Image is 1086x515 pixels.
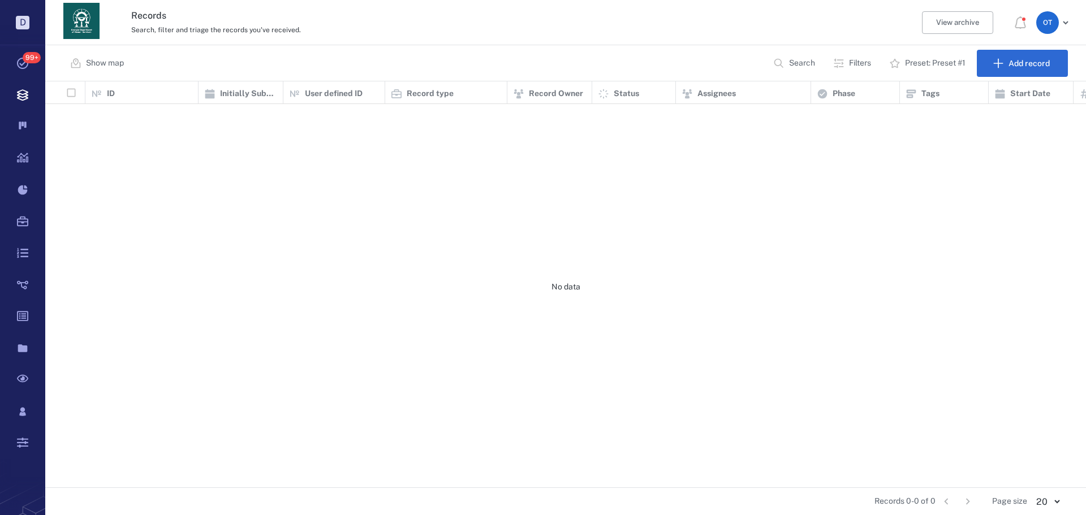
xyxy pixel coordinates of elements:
p: Phase [833,88,855,99]
p: Preset: Preset #1 [905,58,966,69]
span: Records 0-0 of 0 [874,496,936,507]
p: ID [107,88,115,99]
a: Go home [63,3,100,43]
button: Show map [63,50,133,77]
button: View archive [922,11,993,34]
p: Record Owner [529,88,583,99]
button: Add record [977,50,1068,77]
button: Preset: Preset #1 [882,50,975,77]
p: Filters [849,58,871,69]
p: Status [614,88,639,99]
button: Search [766,50,824,77]
h3: Records [131,9,748,23]
p: Start Date [1010,88,1050,99]
span: Search, filter and triage the records you've received. [131,26,301,34]
nav: pagination navigation [936,492,979,510]
p: Search [789,58,815,69]
div: O T [1036,11,1059,34]
button: OT [1036,11,1072,34]
span: 99+ [23,52,41,63]
span: Page size [992,496,1027,507]
div: 20 [1027,495,1068,508]
p: Assignees [697,88,736,99]
p: Show map [86,58,124,69]
p: Initially Submitted Date [220,88,277,99]
img: Georgia Department of Human Services logo [63,3,100,39]
p: D [16,16,29,29]
p: User defined ID [305,88,363,99]
button: Filters [826,50,880,77]
p: Tags [921,88,940,99]
p: Record type [407,88,454,99]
